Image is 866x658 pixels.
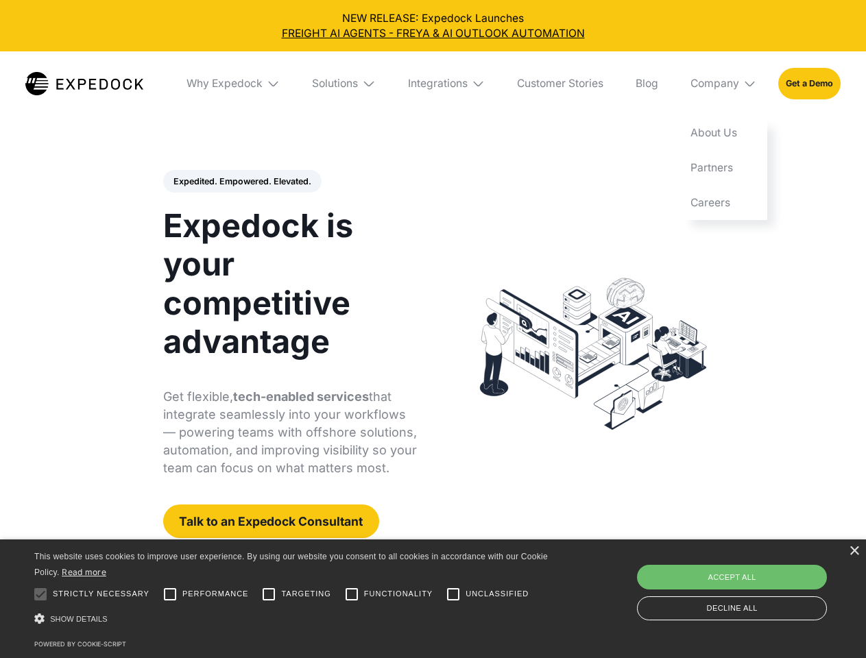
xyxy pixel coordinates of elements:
a: Customer Stories [506,51,614,116]
a: Blog [625,51,669,116]
strong: tech-enabled services [233,389,369,404]
div: Why Expedock [176,51,291,116]
div: Solutions [302,51,387,116]
div: Company [690,77,739,90]
a: Powered by cookie-script [34,640,126,648]
div: NEW RELEASE: Expedock Launches [11,11,856,41]
span: Strictly necessary [53,588,149,600]
span: Performance [182,588,249,600]
h1: Expedock is your competitive advantage [163,206,418,361]
div: Integrations [408,77,468,90]
iframe: Chat Widget [638,510,866,658]
p: Get flexible, that integrate seamlessly into your workflows — powering teams with offshore soluti... [163,388,418,477]
span: This website uses cookies to improve user experience. By using our website you consent to all coo... [34,552,548,577]
nav: Company [679,116,767,220]
div: Solutions [312,77,358,90]
div: Company [679,51,767,116]
a: Read more [62,567,106,577]
span: Show details [50,615,108,623]
span: Targeting [281,588,330,600]
div: Why Expedock [187,77,263,90]
div: Integrations [397,51,496,116]
a: Partners [679,151,767,186]
a: FREIGHT AI AGENTS - FREYA & AI OUTLOOK AUTOMATION [11,26,856,41]
a: Get a Demo [778,68,841,99]
div: Show details [34,610,553,629]
a: Careers [679,185,767,220]
span: Unclassified [466,588,529,600]
a: Talk to an Expedock Consultant [163,504,379,538]
span: Functionality [364,588,433,600]
a: About Us [679,116,767,151]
